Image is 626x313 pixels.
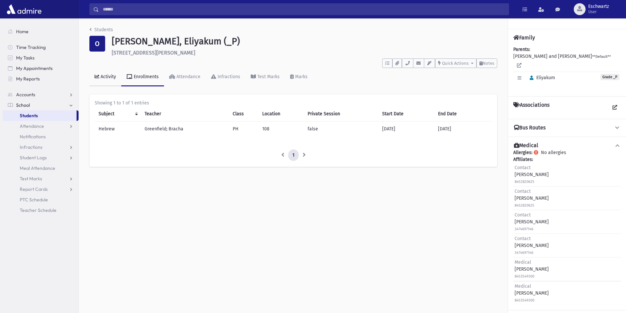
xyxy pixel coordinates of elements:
[609,102,621,114] a: View all Associations
[378,121,434,136] td: [DATE]
[20,113,38,119] span: Students
[229,106,259,122] th: Class
[513,34,535,41] h4: Family
[3,142,79,152] a: Infractions
[99,3,509,15] input: Search
[258,106,304,122] th: Location
[20,176,42,182] span: Test Marks
[16,55,35,61] span: My Tasks
[515,227,533,231] small: 3474697146
[206,68,245,86] a: Infractions
[515,298,534,302] small: 8453549300
[229,121,259,136] td: PH
[515,259,549,279] div: [PERSON_NAME]
[3,74,79,84] a: My Reports
[89,26,113,36] nav: breadcrumb
[434,106,492,122] th: End Date
[3,53,79,63] a: My Tasks
[141,106,228,122] th: Teacher
[513,150,532,155] b: Allergies:
[588,4,609,9] span: Eschwartz
[442,61,469,66] span: Quick Actions
[3,89,79,100] a: Accounts
[515,189,531,194] span: Contact
[16,65,53,71] span: My Appointments
[285,68,313,86] a: Marks
[434,121,492,136] td: [DATE]
[95,121,141,136] td: Hebrew
[513,124,621,131] button: Bus Routes
[3,100,79,110] a: School
[515,259,531,265] span: Medical
[3,131,79,142] a: Notifications
[20,165,55,171] span: Meal Attendance
[515,236,531,241] span: Contact
[600,74,619,80] span: Grade _P
[112,50,497,56] h6: [STREET_ADDRESS][PERSON_NAME]
[5,3,43,16] img: AdmirePro
[3,42,79,53] a: Time Tracking
[515,283,549,303] div: [PERSON_NAME]
[515,203,534,208] small: 8452820625
[3,152,79,163] a: Student Logs
[513,142,621,149] button: Medical
[294,74,308,79] div: Marks
[514,124,545,131] h4: Bus Routes
[16,102,30,108] span: School
[95,106,141,122] th: Subject
[304,106,378,122] th: Private Session
[175,74,200,79] div: Attendance
[20,207,57,213] span: Teacher Schedule
[3,163,79,173] a: Meal Attendance
[16,44,46,50] span: Time Tracking
[3,184,79,194] a: Report Cards
[476,58,497,68] button: Notes
[3,121,79,131] a: Attendance
[89,68,121,86] a: Activity
[515,212,549,232] div: [PERSON_NAME]
[515,165,531,170] span: Contact
[112,36,497,47] h1: [PERSON_NAME], Eliyakum (_P)
[513,47,530,52] b: Parents:
[515,212,531,218] span: Contact
[99,74,116,79] div: Activity
[435,58,476,68] button: Quick Actions
[141,121,228,136] td: Greenfield; Bracha
[20,197,48,203] span: PTC Schedule
[95,100,492,106] div: Showing 1 to 1 of 1 entries
[3,26,79,37] a: Home
[515,283,531,289] span: Medical
[588,9,609,14] span: User
[515,235,549,256] div: [PERSON_NAME]
[121,68,164,86] a: Enrollments
[20,144,42,150] span: Infractions
[3,110,77,121] a: Students
[258,121,304,136] td: 108
[513,46,621,91] div: [PERSON_NAME] and [PERSON_NAME]
[164,68,206,86] a: Attendance
[132,74,159,79] div: Enrollments
[20,123,44,129] span: Attendance
[3,194,79,205] a: PTC Schedule
[20,186,48,192] span: Report Cards
[513,149,621,305] div: No allergies
[89,36,105,52] div: O
[216,74,240,79] div: Infractions
[256,74,280,79] div: Test Marks
[89,27,113,33] a: Students
[515,164,549,185] div: [PERSON_NAME]
[378,106,434,122] th: Start Date
[515,188,549,209] div: [PERSON_NAME]
[288,149,299,161] a: 1
[20,134,46,140] span: Notifications
[304,121,378,136] td: false
[514,142,538,149] h4: Medical
[3,205,79,215] a: Teacher Schedule
[515,180,534,184] small: 8452820625
[3,63,79,74] a: My Appointments
[16,76,40,82] span: My Reports
[16,92,35,98] span: Accounts
[515,251,533,255] small: 3474697146
[3,173,79,184] a: Test Marks
[513,157,533,162] b: Affiliates:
